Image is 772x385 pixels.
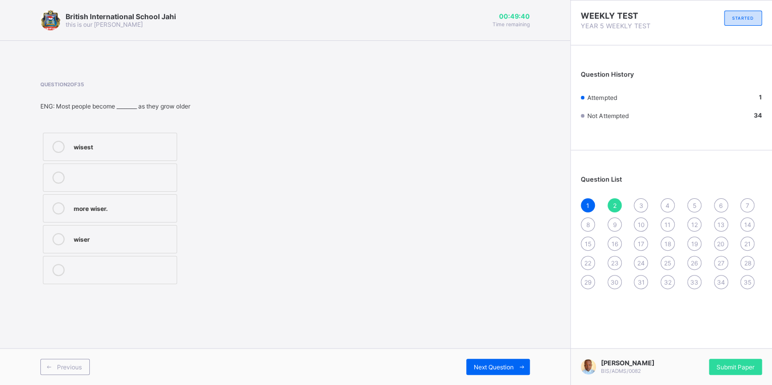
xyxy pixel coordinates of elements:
span: 33 [690,279,698,286]
span: 23 [611,259,618,267]
span: 14 [744,221,751,229]
span: 34 [717,279,725,286]
span: Not Attempted [587,112,628,120]
span: 11 [665,221,671,229]
span: 10 [637,221,644,229]
span: 30 [611,279,619,286]
span: 18 [665,240,671,248]
div: ENG: Most people become ________ as they grow older [40,102,272,110]
span: 19 [691,240,697,248]
span: Submit Paper [716,363,754,371]
span: Previous [57,363,82,371]
span: WEEKLY TEST [581,11,672,21]
span: Question History [581,71,634,78]
div: wiser [74,233,172,243]
span: Next Question [474,363,514,371]
span: 13 [718,221,725,229]
div: more wiser. [74,202,172,212]
span: Question List [581,176,622,183]
span: 4 [666,202,670,209]
b: 1 [759,93,762,101]
span: 1 [586,202,589,209]
span: 16 [611,240,618,248]
span: 3 [639,202,643,209]
span: Attempted [587,94,617,101]
span: 27 [718,259,725,267]
span: BIS/ADMS/0082 [601,368,641,374]
span: 15 [585,240,591,248]
span: 7 [746,202,749,209]
span: 29 [584,279,591,286]
span: 5 [692,202,696,209]
span: 24 [637,259,645,267]
span: 9 [613,221,616,229]
span: YEAR 5 WEEKLY TEST [581,22,672,30]
span: 8 [586,221,590,229]
span: 20 [717,240,725,248]
span: [PERSON_NAME] [601,359,654,367]
span: this is our [PERSON_NAME] [66,21,143,28]
span: 00:49:40 [492,13,530,20]
span: 26 [691,259,698,267]
span: Question 2 of 35 [40,81,272,87]
span: 25 [664,259,671,267]
span: British International School Jahi [66,12,176,21]
b: 34 [754,112,762,119]
span: 35 [744,279,751,286]
span: 31 [637,279,644,286]
span: 2 [613,202,616,209]
span: 17 [638,240,644,248]
span: 22 [584,259,591,267]
span: 12 [691,221,697,229]
span: Time remaining [492,21,530,27]
span: 32 [664,279,672,286]
span: 21 [744,240,751,248]
span: 28 [744,259,751,267]
span: STARTED [732,16,754,21]
span: 6 [719,202,723,209]
div: wisest [74,141,172,151]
